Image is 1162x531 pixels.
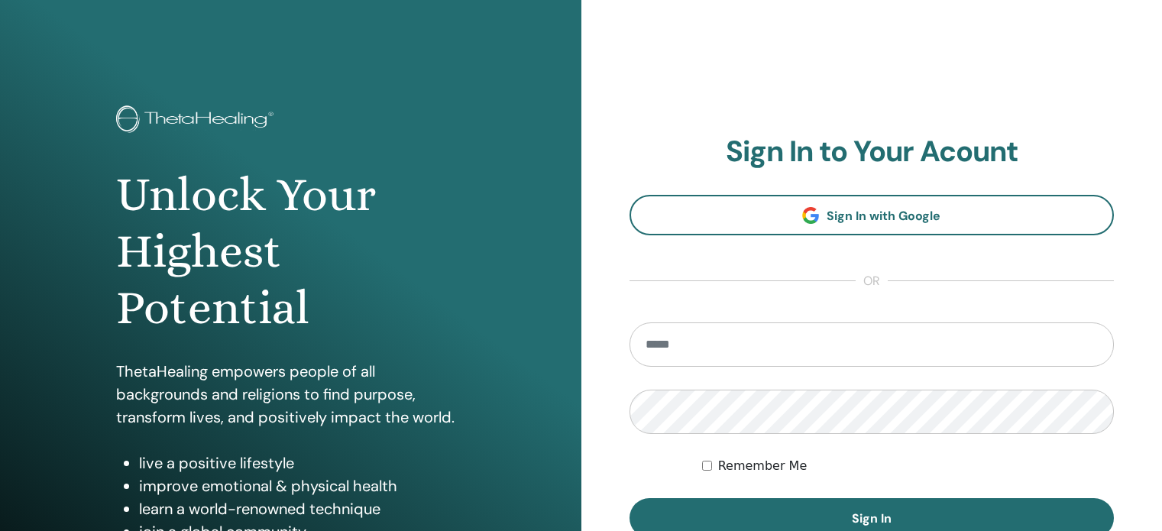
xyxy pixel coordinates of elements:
[116,167,465,337] h1: Unlock Your Highest Potential
[856,272,888,290] span: or
[116,360,465,429] p: ThetaHealing empowers people of all backgrounds and religions to find purpose, transform lives, a...
[718,457,808,475] label: Remember Me
[630,195,1115,235] a: Sign In with Google
[630,134,1115,170] h2: Sign In to Your Acount
[139,497,465,520] li: learn a world-renowned technique
[139,474,465,497] li: improve emotional & physical health
[139,452,465,474] li: live a positive lifestyle
[852,510,892,526] span: Sign In
[702,457,1114,475] div: Keep me authenticated indefinitely or until I manually logout
[827,208,940,224] span: Sign In with Google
